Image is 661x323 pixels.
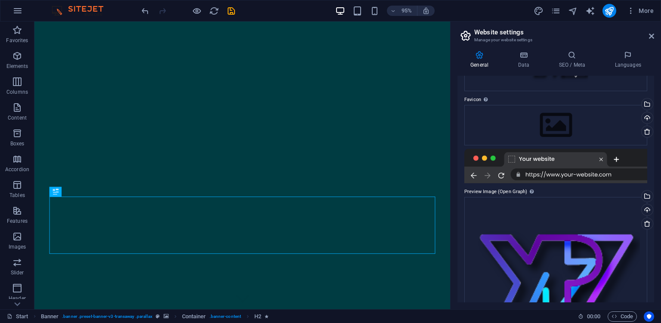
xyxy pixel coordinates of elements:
h4: Data [505,51,546,69]
button: navigator [568,6,578,16]
span: More [627,6,654,15]
p: Features [7,218,28,225]
span: Every page is that can be grouped and nested with container elements. The symbol in the upper-lef... [9,125,154,170]
h6: 95% [400,6,414,16]
h3: Manage your website settings [474,36,637,44]
p: Tables [9,192,25,199]
nav: breadcrumb [41,311,269,322]
label: Favicon [464,95,647,105]
i: Pages (Ctrl+Alt+S) [551,6,561,16]
button: More [623,4,657,18]
button: pages [551,6,561,16]
h2: Website settings [474,28,654,36]
button: undo [140,6,150,16]
a: Click to cancel selection. Double-click to open Pages [7,311,28,322]
a: Close modal [157,3,172,16]
button: publish [602,4,616,18]
a: Next [135,208,164,224]
i: AI Writer [585,6,595,16]
span: Click to select. Double-click to edit [182,311,206,322]
span: : [593,313,594,320]
p: Boxes [10,140,25,147]
i: This element contains a background [164,314,169,319]
button: Click here to leave preview mode and continue editing [192,6,202,16]
button: text_generator [585,6,596,16]
span: Next [22,183,34,190]
div: Select files from the file manager, stock photos, or upload file(s) [464,105,647,145]
i: Element contains an animation [265,314,269,319]
h6: Session time [578,311,601,322]
p: Elements [6,63,28,70]
button: reload [209,6,219,16]
i: Design (Ctrl+Alt+Y) [534,6,544,16]
p: Slider [11,269,24,276]
i: Save (Ctrl+S) [226,6,236,16]
h4: SEO / Meta [546,51,602,69]
span: Click to select. Double-click to edit [41,311,59,322]
i: Undo: Change preview image (Ctrl+Z) [140,6,150,16]
button: design [534,6,544,16]
span: 00 00 [587,311,600,322]
span: Code [612,311,633,322]
p: Images [9,243,26,250]
span: to continue. [35,183,66,190]
span: Click [9,183,22,190]
i: Reload page [209,6,219,16]
button: Code [608,311,637,322]
button: 95% [387,6,417,16]
span: . banner .preset-banner-v3-transaway .parallax [62,311,152,322]
i: Publish [604,6,614,16]
p: Header [9,295,26,302]
img: Editor Logo [49,6,114,16]
strong: built with elements [45,125,99,132]
p: Content [8,114,27,121]
span: . banner-content [210,311,241,322]
i: Navigator [568,6,578,16]
button: save [226,6,236,16]
label: Preview Image (Open Graph) [464,187,647,197]
h4: General [457,51,505,69]
p: Accordion [5,166,29,173]
p: Favorites [6,37,28,44]
span: Click to select. Double-click to edit [254,311,261,322]
button: Usercentrics [644,311,654,322]
i: This element is a customizable preset [156,314,160,319]
p: Columns [6,89,28,95]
